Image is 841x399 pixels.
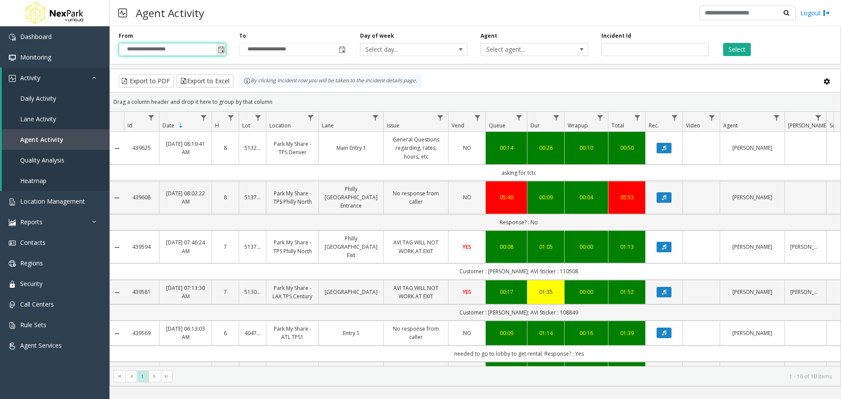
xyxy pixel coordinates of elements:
a: Entry 1 [324,329,378,337]
a: 8 [217,193,233,201]
span: YES [463,243,471,251]
a: 00:26 [533,144,559,152]
a: Main Entry 1 [324,144,378,152]
span: Sortable [177,122,184,129]
button: Select [723,43,751,56]
span: Agent Activity [20,135,64,144]
a: 439569 [129,329,154,337]
button: Export to Excel [176,74,233,88]
span: Wrapup [568,122,588,129]
a: [DATE] 07:13:30 AM [165,284,206,300]
a: 00:00 [570,288,603,296]
a: Wrapup Filter Menu [594,112,606,124]
a: 513760 [244,193,261,201]
div: By clicking Incident row you will be taken to the incident details page. [239,74,421,88]
div: 00:10 [570,144,603,152]
span: Dur [530,122,540,129]
a: 00:04 [570,193,603,201]
a: Park My Share - TPS Philly North [272,238,313,255]
a: [PERSON_NAME] [725,329,779,337]
a: Issue Filter Menu [435,112,446,124]
a: 01:39 [614,329,640,337]
a: 00:09 [491,329,522,337]
a: [DATE] 08:02:22 AM [165,189,206,206]
a: 00:14 [491,144,522,152]
a: Vend Filter Menu [472,112,484,124]
a: Park My Share - ATL TPS1 [272,366,313,382]
div: Drag a column header and drop it here to group by that column [110,94,841,109]
a: Park My Share - TPS Denver [272,140,313,156]
a: Dur Filter Menu [551,112,562,124]
a: Collapse Details [110,145,124,152]
a: Logout [800,8,830,18]
span: YES [463,288,471,296]
a: Collapse Details [110,330,124,337]
span: Activity [20,74,40,82]
img: 'icon' [9,281,16,288]
span: Location [269,122,291,129]
a: Rec. Filter Menu [669,112,681,124]
a: [PERSON_NAME] [790,288,821,296]
a: 05:53 [614,193,640,201]
a: 00:16 [570,329,603,337]
img: 'icon' [9,75,16,82]
a: 00:08 [491,243,522,251]
span: Quality Analysis [20,156,64,164]
img: 'icon' [9,198,16,205]
a: 404761 [244,329,261,337]
span: Id [127,122,132,129]
a: [PERSON_NAME] [725,243,779,251]
a: Park My Share - LAX TPS Century [272,284,313,300]
label: Day of week [360,32,394,40]
a: Total Filter Menu [632,112,643,124]
a: Agent Filter Menu [771,112,783,124]
span: Page 1 [137,371,148,382]
a: Collapse Details [110,194,124,201]
a: [DATE] 06:13:03 AM [165,325,206,341]
a: 01:35 [533,288,559,296]
a: 00:50 [614,144,640,152]
a: 8 [217,144,233,152]
a: Heatmap [2,170,110,191]
a: Collapse Details [110,244,124,251]
img: 'icon' [9,34,16,41]
div: 01:13 [614,243,640,251]
span: Call Centers [20,300,54,308]
span: Vend [452,122,464,129]
a: 6 [217,329,233,337]
img: logout [823,8,830,18]
a: 00:09 [533,193,559,201]
span: Rule Sets [20,321,46,329]
span: Date [163,122,174,129]
span: Toggle popup [216,43,226,56]
span: Issue [387,122,399,129]
span: Agent [723,122,738,129]
h3: Agent Activity [131,2,208,24]
img: 'icon' [9,322,16,329]
a: 01:14 [533,329,559,337]
div: 00:00 [570,243,603,251]
a: [DATE] 06:12:04 AM [165,366,206,382]
span: NO [463,144,471,152]
a: Parker Filter Menu [813,112,824,124]
div: 01:05 [533,243,559,251]
img: infoIcon.svg [244,78,251,85]
a: Park My Share - ATL TPS1 [272,325,313,341]
a: Philly [GEOGRAPHIC_DATA] Exit [324,234,378,260]
a: NO [454,329,480,337]
a: Daily Activity [2,88,110,109]
a: Collapse Details [110,289,124,296]
a: General Questions regarding, rates, hours, etc [389,135,443,161]
span: Rec. [649,122,659,129]
span: Select agent... [481,43,566,56]
a: [DATE] 08:19:41 AM [165,140,206,156]
span: NO [463,329,471,337]
a: Quality Analysis [2,150,110,170]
